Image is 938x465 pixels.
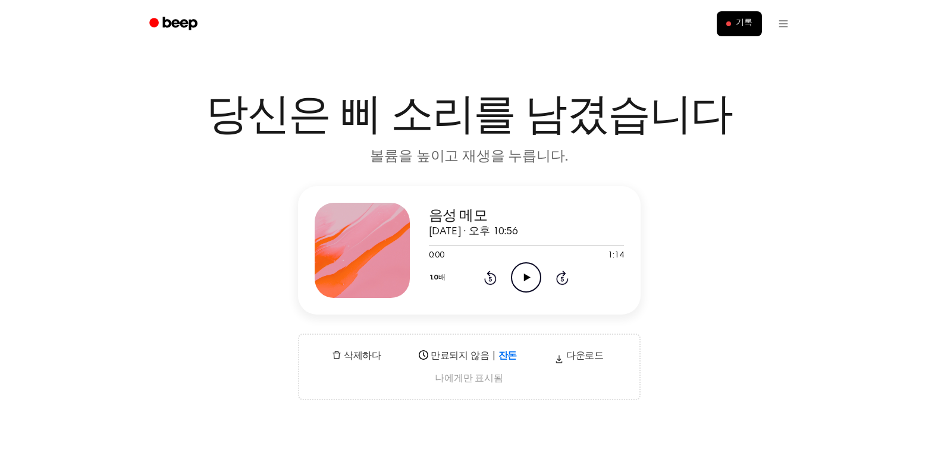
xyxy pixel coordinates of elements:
[241,147,698,167] p: 볼륨을 높이고 재생을 누릅니다.
[429,208,624,224] h3: 음성 메모
[429,227,518,237] span: [DATE] · 오후 10:56
[344,349,381,363] font: 삭제하다
[313,373,625,385] span: 나에게만 표시됨
[141,12,208,36] a: 경고음
[717,11,762,36] button: 기록
[327,349,386,363] button: 삭제하다
[608,250,623,262] span: 1:14
[429,250,444,262] span: 0:00
[550,349,608,368] button: 다운로드
[165,95,774,138] h1: 당신은 삐 소리를 남겼습니다
[769,10,798,38] button: 메뉴 열기
[566,349,604,368] font: 다운로드
[429,268,450,288] button: 1.0배
[736,18,752,29] span: 기록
